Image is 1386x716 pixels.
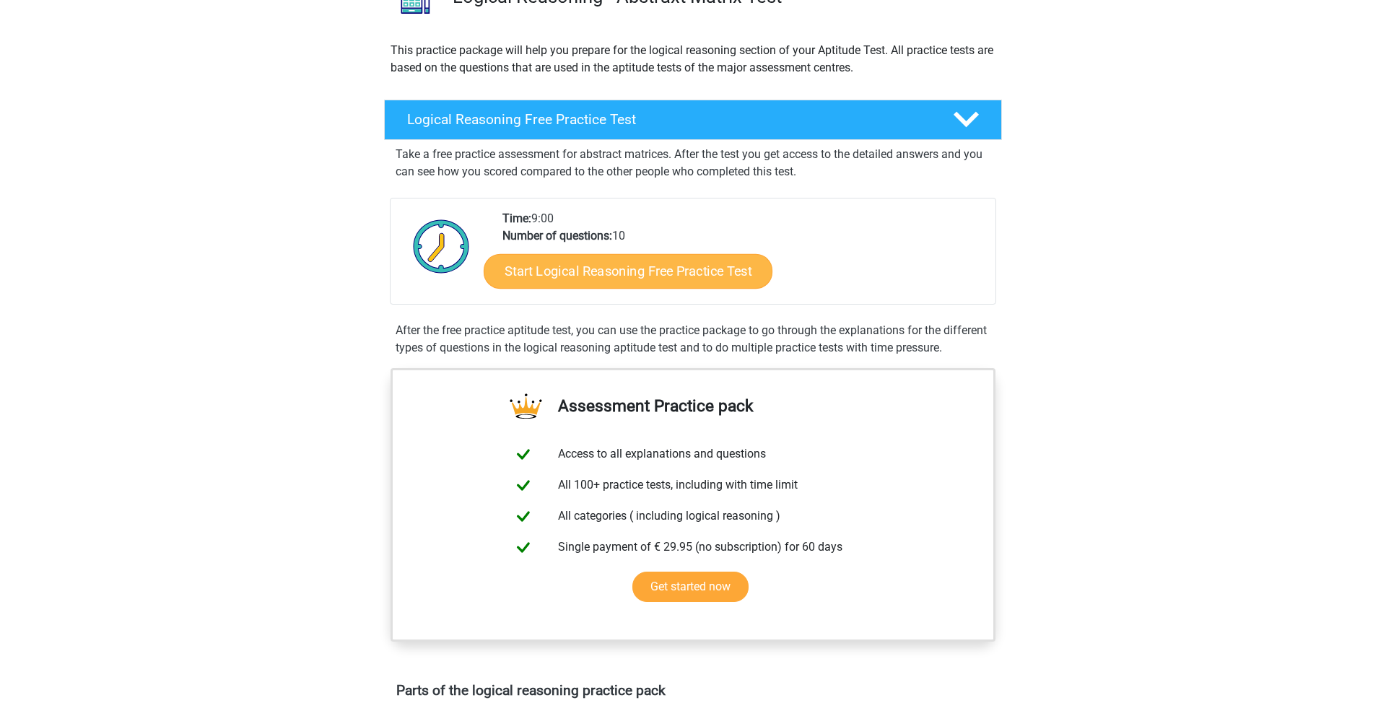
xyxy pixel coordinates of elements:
b: Time: [502,211,531,225]
p: Take a free practice assessment for abstract matrices. After the test you get access to the detai... [396,146,990,180]
a: Start Logical Reasoning Free Practice Test [484,253,772,288]
div: After the free practice aptitude test, you can use the practice package to go through the explana... [390,322,996,357]
b: Number of questions: [502,229,612,243]
img: Clock [405,210,478,282]
h4: Logical Reasoning Free Practice Test [407,111,930,128]
h4: Parts of the logical reasoning practice pack [396,682,990,699]
a: Get started now [632,572,749,602]
a: Logical Reasoning Free Practice Test [378,100,1008,140]
div: 9:00 10 [492,210,995,304]
p: This practice package will help you prepare for the logical reasoning section of your Aptitude Te... [391,42,995,77]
